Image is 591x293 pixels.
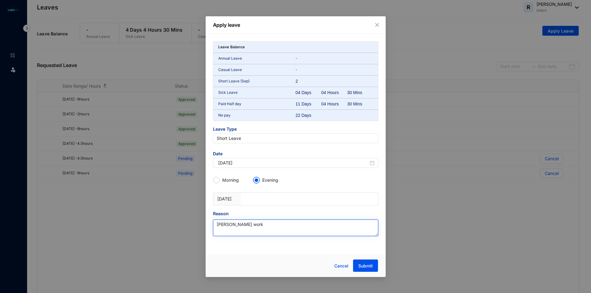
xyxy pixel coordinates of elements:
span: Leave Type [213,126,378,133]
p: Annual Leave [218,55,296,61]
span: close [375,22,380,27]
div: 30 Mins [347,89,373,96]
p: Paid Half day [218,101,296,107]
span: Cancel [334,263,348,269]
div: 04 Hours [321,101,347,107]
p: No pay [218,112,296,118]
p: Leave Balance [218,44,245,50]
p: Casual Leave [218,67,296,73]
button: Close [374,22,380,28]
p: - [295,55,373,61]
div: 30 Mins [347,101,373,107]
p: Apply leave [213,21,378,29]
span: Short Leave [217,134,375,143]
div: 04 Hours [321,89,347,96]
p: Morning [222,177,239,183]
p: Short Leave (Sep) [218,78,296,84]
button: Submit [353,259,378,272]
input: Start Date [218,160,368,166]
button: Cancel [330,260,353,272]
span: Date [213,151,378,158]
div: 04 Days [295,89,321,96]
label: Reason [213,210,233,217]
div: 2 [295,78,321,84]
p: [DATE] [217,196,237,202]
p: Evening [262,177,278,183]
div: 22 Days [295,112,321,118]
p: Sick Leave [218,89,296,96]
p: - [295,67,373,73]
span: Submit [358,263,373,269]
div: 11 Days [295,101,321,107]
textarea: Reason [213,220,378,236]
